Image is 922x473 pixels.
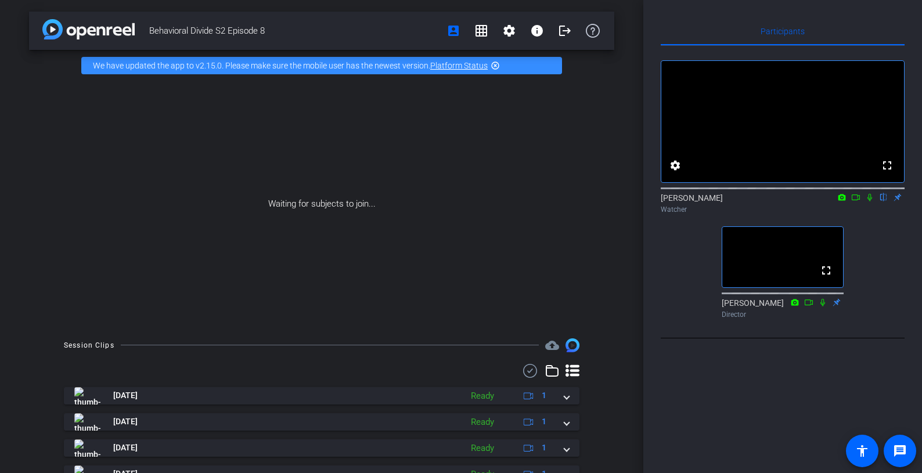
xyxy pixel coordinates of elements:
mat-icon: logout [558,24,572,38]
img: thumb-nail [74,439,100,457]
span: Behavioral Divide S2 Episode 8 [149,19,440,42]
mat-icon: fullscreen [819,263,833,277]
mat-expansion-panel-header: thumb-nail[DATE]Ready1 [64,413,579,431]
mat-icon: accessibility [855,444,869,458]
img: Session clips [566,338,579,352]
img: thumb-nail [74,413,100,431]
span: 1 [542,389,546,402]
mat-expansion-panel-header: thumb-nail[DATE]Ready1 [64,439,579,457]
div: Director [722,309,844,320]
span: [DATE] [113,389,138,402]
div: We have updated the app to v2.15.0. Please make sure the mobile user has the newest version. [81,57,562,74]
span: [DATE] [113,416,138,428]
mat-expansion-panel-header: thumb-nail[DATE]Ready1 [64,387,579,405]
mat-icon: highlight_off [491,61,500,70]
img: thumb-nail [74,387,100,405]
div: Ready [465,389,500,403]
img: app-logo [42,19,135,39]
span: Participants [761,27,805,35]
mat-icon: fullscreen [880,158,894,172]
mat-icon: grid_on [474,24,488,38]
div: Watcher [661,204,905,215]
div: Waiting for subjects to join... [29,81,614,327]
div: Ready [465,416,500,429]
mat-icon: settings [668,158,682,172]
span: 1 [542,442,546,454]
mat-icon: info [530,24,544,38]
mat-icon: message [893,444,907,458]
span: Destinations for your clips [545,338,559,352]
div: [PERSON_NAME] [722,297,844,320]
span: 1 [542,416,546,428]
mat-icon: settings [502,24,516,38]
mat-icon: account_box [446,24,460,38]
div: Ready [465,442,500,455]
div: [PERSON_NAME] [661,192,905,215]
span: [DATE] [113,442,138,454]
mat-icon: cloud_upload [545,338,559,352]
div: Session Clips [64,340,114,351]
a: Platform Status [430,61,488,70]
mat-icon: flip [877,192,891,202]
